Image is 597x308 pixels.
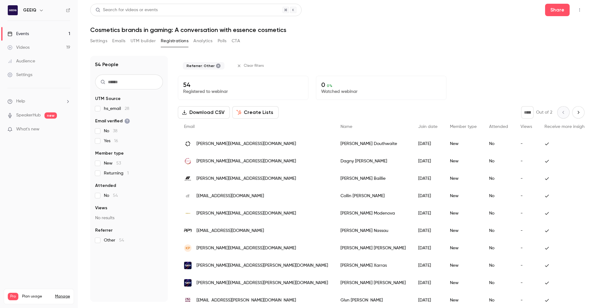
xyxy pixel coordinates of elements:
div: [DATE] [412,187,444,205]
button: Analytics [193,36,213,46]
img: rp1.com [184,227,192,234]
span: Email verified [95,118,130,124]
img: superleague.com [184,279,192,287]
span: 53 [116,161,121,165]
span: 38 [113,129,118,133]
div: [PERSON_NAME] Nassau [334,222,412,239]
span: 0 % [327,84,332,88]
div: [DATE] [412,135,444,152]
div: Search for videos or events [95,7,158,13]
span: Referrer [95,227,113,233]
div: [DATE] [412,170,444,187]
span: Member type [450,125,477,129]
div: No [483,257,514,274]
span: new [44,112,57,119]
span: No [104,128,118,134]
div: - [514,135,538,152]
div: [PERSON_NAME] Douthwaite [334,135,412,152]
span: [EMAIL_ADDRESS][DOMAIN_NAME] [197,228,264,234]
button: Share [545,4,570,16]
div: Audience [7,58,35,64]
button: Settings [90,36,107,46]
span: hs_email [104,106,129,112]
span: UTM Source [95,96,121,102]
span: [PERSON_NAME][EMAIL_ADDRESS][DOMAIN_NAME] [197,245,296,251]
div: New [444,274,483,292]
button: Create Lists [232,106,279,119]
span: 16 [114,139,118,143]
span: Views [95,205,107,211]
div: - [514,170,538,187]
div: New [444,222,483,239]
div: No [483,239,514,257]
div: - [514,239,538,257]
span: Join date [418,125,437,129]
span: 1 [127,171,129,175]
span: Help [16,98,25,105]
li: help-dropdown-opener [7,98,70,105]
div: New [444,239,483,257]
div: - [514,152,538,170]
span: [PERSON_NAME][EMAIL_ADDRESS][DOMAIN_NAME] [197,175,296,182]
img: dressx.com [184,210,192,217]
a: SpeakerHub [16,112,41,119]
div: No [483,152,514,170]
button: Clear filters [234,61,268,71]
img: bsb-education.com [184,297,192,304]
div: [PERSON_NAME] Baillie [334,170,412,187]
div: - [514,274,538,292]
p: Registered to webinar [183,88,303,95]
span: Name [340,125,352,129]
div: No [483,205,514,222]
h6: GEEIQ [23,7,36,13]
span: Attended [95,183,116,189]
div: New [444,257,483,274]
img: GEEIQ [8,5,18,15]
div: Videos [7,44,30,51]
div: No [483,187,514,205]
div: No [483,222,514,239]
div: New [444,187,483,205]
div: [DATE] [412,152,444,170]
div: - [514,205,538,222]
span: [EMAIL_ADDRESS][PERSON_NAME][DOMAIN_NAME] [197,297,296,304]
span: 28 [125,106,129,111]
span: Referrer: Other [187,63,215,68]
span: Returning [104,170,129,176]
span: 54 [113,193,118,198]
a: Manage [55,294,70,299]
div: [DATE] [412,239,444,257]
img: superleague.com [184,262,192,269]
h1: Cosmetics brands in gaming: A conversation with essence cosmetics [90,26,585,34]
span: [EMAIL_ADDRESS][DOMAIN_NAME] [197,193,264,199]
span: Pro [8,293,18,300]
div: No [483,274,514,292]
span: [PERSON_NAME][EMAIL_ADDRESS][PERSON_NAME][DOMAIN_NAME] [197,280,328,286]
button: CTA [232,36,240,46]
div: Settings [7,72,32,78]
p: Out of 2 [536,109,552,115]
div: - [514,187,538,205]
h1: 54 People [95,61,118,68]
img: cosnova.com [184,157,192,165]
div: [PERSON_NAME] Xarras [334,257,412,274]
div: New [444,135,483,152]
span: [PERSON_NAME][EMAIL_ADDRESS][DOMAIN_NAME] [197,158,296,165]
div: Collin [PERSON_NAME] [334,187,412,205]
div: [DATE] [412,274,444,292]
button: Polls [218,36,227,46]
span: New [104,160,121,166]
div: [DATE] [412,205,444,222]
section: facet-groups [95,96,163,243]
button: Next page [572,106,585,119]
p: Watched webinar [321,88,441,95]
div: [PERSON_NAME] Modenova [334,205,412,222]
div: [DATE] [412,222,444,239]
button: Emails [112,36,125,46]
p: 0 [321,81,441,88]
span: Attended [489,125,508,129]
div: - [514,257,538,274]
span: [PERSON_NAME][EMAIL_ADDRESS][DOMAIN_NAME] [197,141,296,147]
p: No results [95,215,163,221]
p: 54 [183,81,303,88]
